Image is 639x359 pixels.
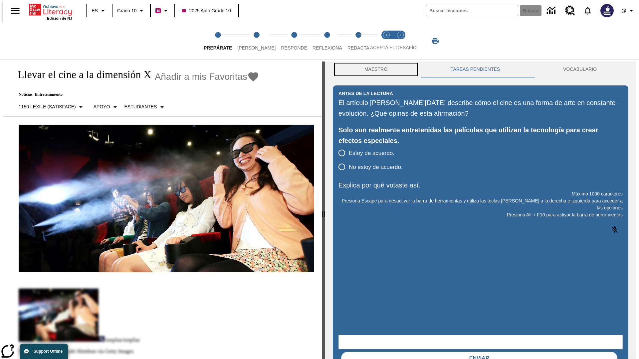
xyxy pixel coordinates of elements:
a: Centro de información [543,2,561,20]
button: Imprimir [425,35,446,47]
text: 1 [385,33,387,37]
button: Perfil/Configuración [618,5,639,17]
button: Grado: Grado 10, Elige un grado [114,5,148,17]
a: Notificaciones [579,2,596,19]
p: 1150 Lexile (Satisface) [19,103,76,110]
button: Acepta el desafío contesta step 2 of 2 [391,23,410,59]
button: Tipo de apoyo, Apoyo [91,101,122,113]
div: Instructional Panel Tabs [333,61,628,77]
button: Añadir a mis Favoritas - Llevar el cine a la dimensión X [155,71,260,82]
p: Estudiantes [124,103,157,110]
span: Grado 10 [117,7,136,14]
p: Noticias: Entretenimiento [11,92,259,97]
p: Presiona Escape para desactivar la barra de herramientas y utiliza las teclas [PERSON_NAME] a la ... [338,197,623,211]
div: Solo son realmente entretenidas las películas que utilizan la tecnología para crear efectos espec... [338,125,623,146]
div: Pulsa la tecla de intro o la barra espaciadora y luego presiona las flechas de derecha e izquierd... [322,61,325,359]
h2: Antes de la lectura [338,90,393,97]
button: Haga clic para activar la función de reconocimiento de voz [607,222,623,238]
button: VOCABULARIO [532,61,628,77]
div: Portada [29,2,72,20]
span: Redacta [347,45,369,51]
a: Centro de recursos, Se abrirá en una pestaña nueva. [561,2,579,20]
button: Seleccione Lexile, 1150 Lexile (Satisface) [16,101,88,113]
button: Support Offline [20,344,68,359]
button: Seleccionar estudiante [122,101,169,113]
img: Avatar [600,4,614,17]
span: Edición de NJ [47,16,72,20]
p: Apoyo [94,103,110,110]
span: 2025 Auto Grade 10 [182,7,231,14]
div: reading [3,61,322,355]
input: Buscar campo [426,5,518,16]
span: No estoy de acuerdo. [349,163,403,172]
span: Añadir a mis Favoritas [155,71,248,82]
p: Máximo 1000 caracteres [338,190,623,197]
span: Estoy de acuerdo. [349,149,394,158]
p: Explica por qué votaste así. [338,180,623,190]
span: ACEPTA EL DESAFÍO [370,45,417,50]
span: Prepárate [204,45,232,51]
button: Abrir el menú lateral [5,1,25,21]
button: Boost El color de la clase es rojo violeta. Cambiar el color de la clase. [153,5,172,17]
button: TAREAS PENDIENTES [419,61,532,77]
h1: Llevar el cine a la dimensión X [11,68,151,81]
button: Acepta el desafío lee step 1 of 2 [377,23,396,59]
button: Reflexiona step 4 of 5 [307,23,347,59]
span: ES [92,7,98,14]
div: poll [338,146,408,174]
button: Redacta step 5 of 5 [342,23,375,59]
button: Prepárate step 1 of 5 [198,23,237,59]
body: Explica por qué votaste así. Máximo 1000 caracteres Presiona Alt + F10 para activar la barra de h... [3,5,97,11]
span: Support Offline [34,349,63,354]
button: Responde step 3 of 5 [276,23,313,59]
img: El panel situado frente a los asientos rocía con agua nebulizada al feliz público en un cine equi... [19,125,314,272]
button: Escoja un nuevo avatar [596,2,618,19]
div: El artículo [PERSON_NAME][DATE] describe cómo el cine es una forma de arte en constante evolución... [338,97,623,119]
span: Reflexiona [313,45,342,51]
p: Presiona Alt + F10 para activar la barra de herramientas [338,211,623,218]
span: @ [621,7,626,14]
text: 2 [399,33,401,37]
span: [PERSON_NAME] [237,45,276,51]
button: Lenguaje: ES, Selecciona un idioma [89,5,110,17]
button: Maestro [333,61,419,77]
span: Responde [281,45,307,51]
button: Lee step 2 of 5 [232,23,281,59]
span: B [156,6,160,15]
div: activity [325,61,636,359]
